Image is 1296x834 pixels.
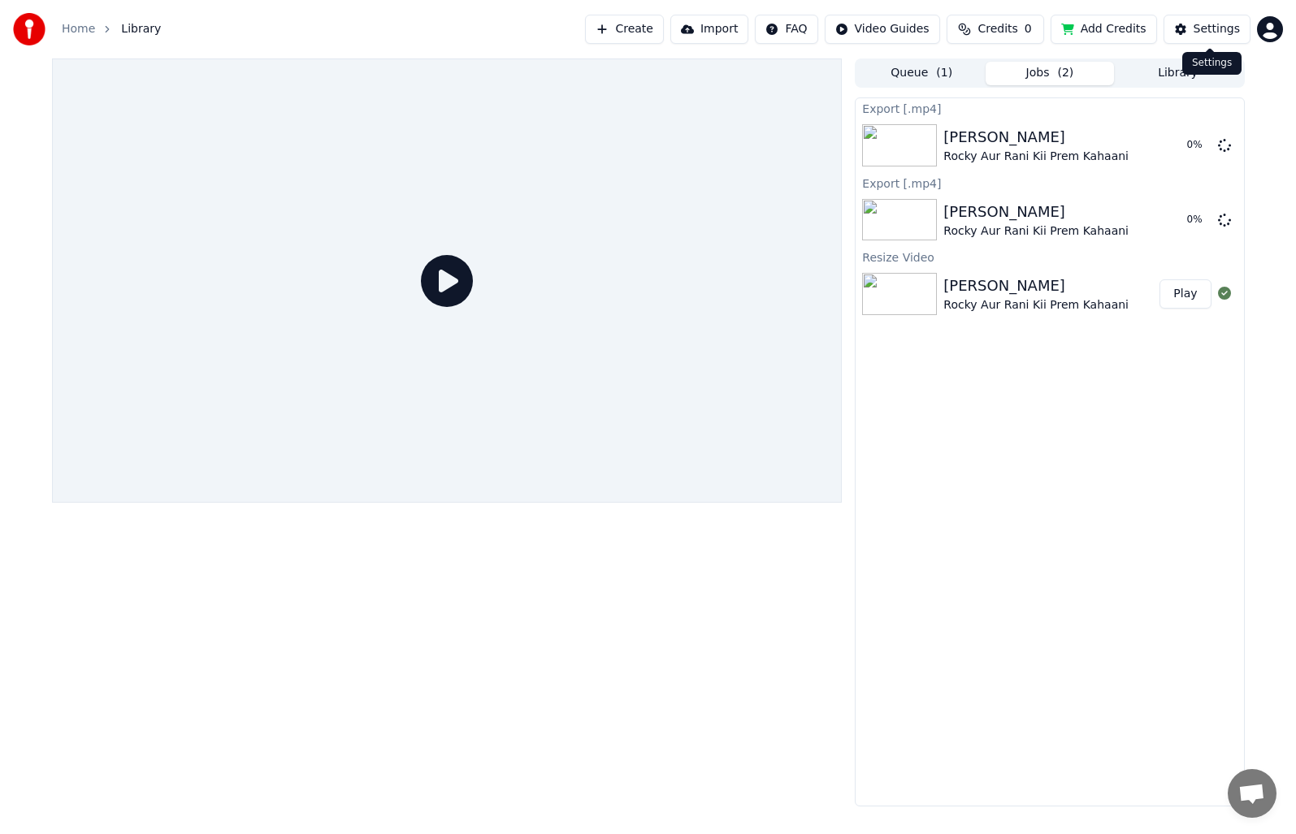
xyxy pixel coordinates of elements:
button: Create [585,15,664,44]
button: Library [1114,62,1242,85]
span: 0 [1025,21,1032,37]
a: Home [62,21,95,37]
button: Video Guides [825,15,940,44]
div: Settings [1194,21,1240,37]
button: Add Credits [1051,15,1157,44]
img: youka [13,13,46,45]
nav: breadcrumb [62,21,161,37]
div: Open chat [1228,769,1276,818]
button: Play [1159,279,1211,309]
div: 0 % [1187,139,1211,152]
div: [PERSON_NAME] [943,126,1129,149]
span: ( 1 ) [936,65,952,81]
button: Jobs [986,62,1114,85]
div: Rocky Aur Rani Kii Prem Kahaani [943,297,1129,313]
div: Export [.mp4] [856,173,1243,192]
button: Settings [1164,15,1250,44]
span: Library [121,21,161,37]
div: Rocky Aur Rani Kii Prem Kahaani [943,149,1129,165]
button: Queue [857,62,986,85]
div: 0 % [1187,214,1211,227]
div: [PERSON_NAME] [943,274,1129,297]
div: Resize Video [856,247,1243,266]
div: Export [.mp4] [856,98,1243,118]
button: Credits0 [947,15,1044,44]
span: ( 2 ) [1057,65,1073,81]
span: Credits [977,21,1017,37]
div: Settings [1182,52,1242,75]
button: Import [670,15,748,44]
div: Rocky Aur Rani Kii Prem Kahaani [943,223,1129,240]
button: FAQ [755,15,817,44]
div: [PERSON_NAME] [943,201,1129,223]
